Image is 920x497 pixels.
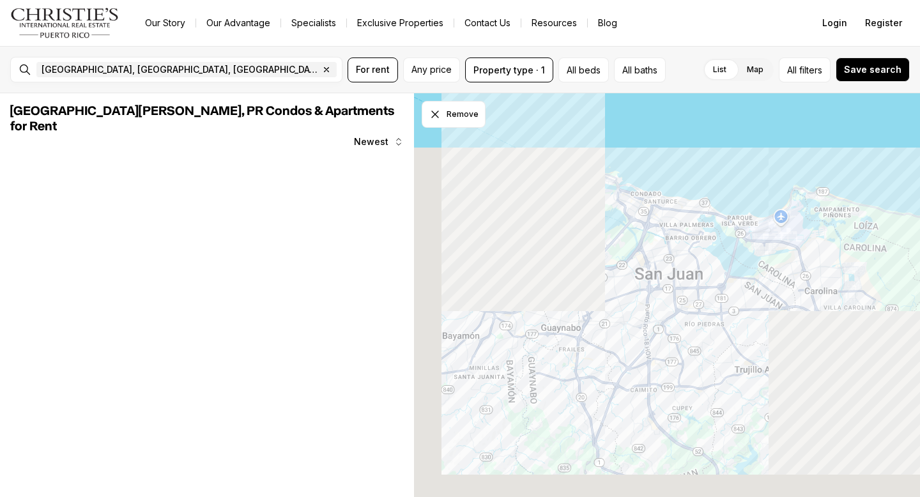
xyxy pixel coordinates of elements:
[703,58,737,81] label: List
[346,129,411,155] button: Newest
[196,14,280,32] a: Our Advantage
[737,58,774,81] label: Map
[135,14,195,32] a: Our Story
[521,14,587,32] a: Resources
[857,10,910,36] button: Register
[281,14,346,32] a: Specialists
[454,14,521,32] button: Contact Us
[465,57,553,82] button: Property type · 1
[403,57,460,82] button: Any price
[614,57,666,82] button: All baths
[354,137,388,147] span: Newest
[10,8,119,38] img: logo
[348,57,398,82] button: For rent
[347,14,454,32] a: Exclusive Properties
[10,105,394,133] span: [GEOGRAPHIC_DATA][PERSON_NAME], PR Condos & Apartments for Rent
[815,10,855,36] button: Login
[799,63,822,77] span: filters
[822,18,847,28] span: Login
[787,63,797,77] span: All
[422,101,486,128] button: Dismiss drawing
[844,65,901,75] span: Save search
[558,57,609,82] button: All beds
[779,57,831,82] button: Allfilters
[42,65,319,75] span: [GEOGRAPHIC_DATA], [GEOGRAPHIC_DATA], [GEOGRAPHIC_DATA]
[865,18,902,28] span: Register
[836,57,910,82] button: Save search
[411,65,452,75] span: Any price
[356,65,390,75] span: For rent
[588,14,627,32] a: Blog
